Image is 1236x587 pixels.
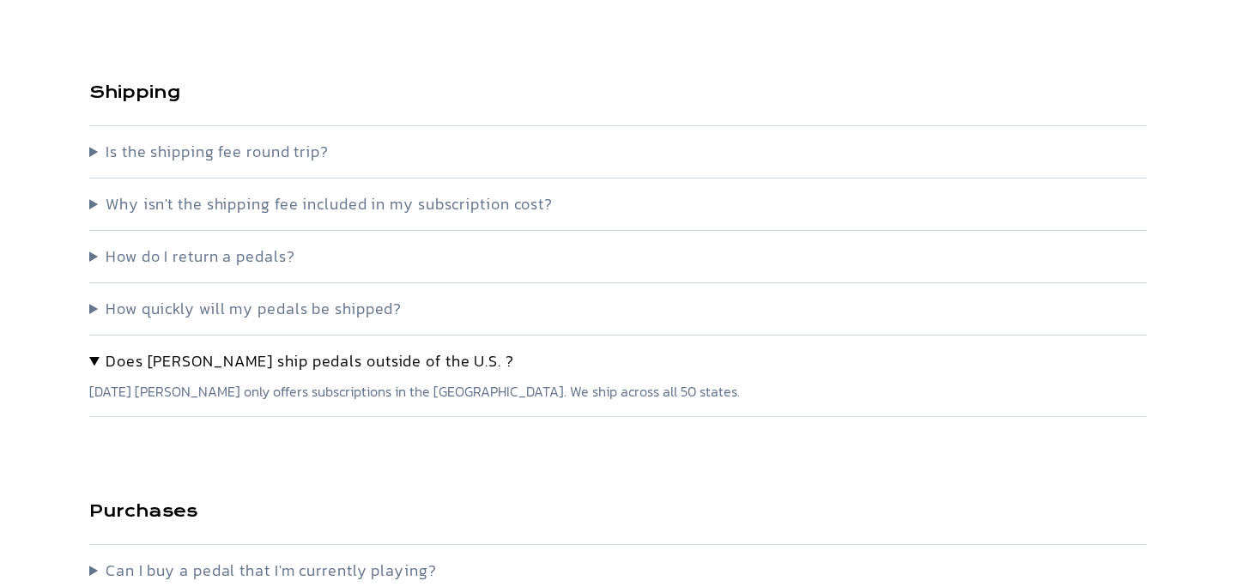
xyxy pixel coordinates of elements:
summary: How quickly will my pedals be shipped? [89,297,1147,321]
h3: Shipping [89,81,1147,105]
summary: Can I buy a pedal that I'm currently playing? [89,559,1147,583]
h3: Purchases [89,499,1147,523]
p: [DATE] [PERSON_NAME] only offers subscriptions in the [GEOGRAPHIC_DATA]. We ship across all 50 st... [89,380,1147,402]
summary: Is the shipping fee round trip? [89,140,1147,164]
summary: How do I return a pedals? [89,245,1147,269]
summary: Does [PERSON_NAME] ship pedals outside of the U.S. ? [89,349,1147,373]
summary: Why isn't the shipping fee included in my subscription cost? [89,192,1147,216]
